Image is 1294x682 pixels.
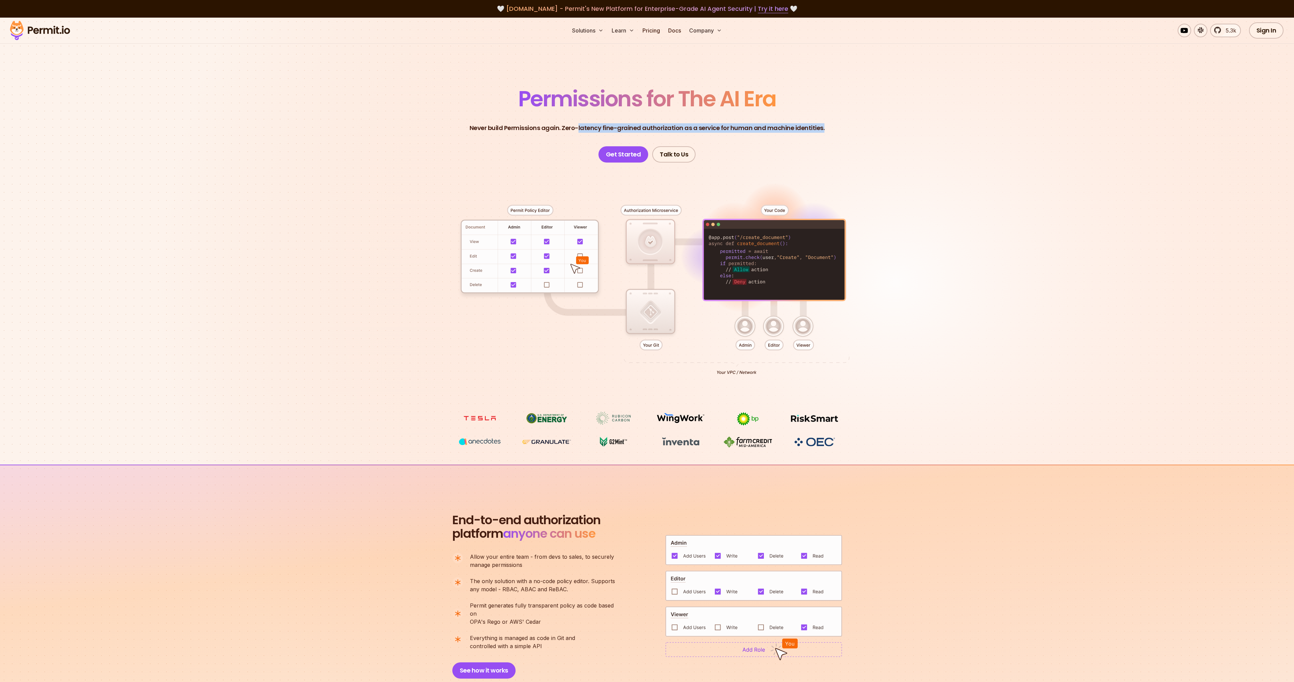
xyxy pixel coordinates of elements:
a: Sign In [1249,22,1284,39]
p: controlled with a simple API [470,634,575,650]
span: Permissions for The AI Era [518,84,776,114]
div: 🤍 🤍 [16,4,1278,14]
a: Try it here [758,4,788,13]
img: Risksmart [789,412,840,425]
a: 5.3k [1210,24,1241,37]
span: Allow your entire team - from devs to sales, to securely [470,553,614,561]
a: Docs [665,24,684,37]
button: Learn [609,24,637,37]
span: anyone can use [503,525,595,542]
span: The only solution with a no-code policy editor. Supports [470,577,615,585]
span: Permit generates fully transparent policy as code based on [470,601,621,618]
img: Granulate [521,435,572,448]
img: inventa [655,435,706,448]
img: G2mint [588,435,639,448]
button: See how it works [452,662,516,679]
p: Never build Permissions again. Zero-latency fine-grained authorization as a service for human and... [470,123,825,133]
span: Everything is managed as code in Git and [470,634,575,642]
span: End-to-end authorization [452,513,600,527]
img: Permit logo [7,19,73,42]
img: Rubicon [588,412,639,425]
span: 5.3k [1222,26,1236,35]
img: tesla [454,412,505,425]
p: manage permissions [470,553,614,569]
button: Solutions [569,24,606,37]
h2: platform [452,513,600,540]
img: bp [722,412,773,426]
a: Talk to Us [652,146,696,163]
a: Pricing [640,24,663,37]
img: vega [454,435,505,448]
p: OPA's Rego or AWS' Cedar [470,601,621,626]
img: US department of energy [521,412,572,425]
img: Farm Credit [722,435,773,448]
span: [DOMAIN_NAME] - Permit's New Platform for Enterprise-Grade AI Agent Security | [506,4,788,13]
img: Wingwork [655,412,706,425]
p: any model - RBAC, ABAC and ReBAC. [470,577,615,593]
img: OEC [793,436,836,447]
button: Company [686,24,725,37]
a: Get Started [598,146,649,163]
